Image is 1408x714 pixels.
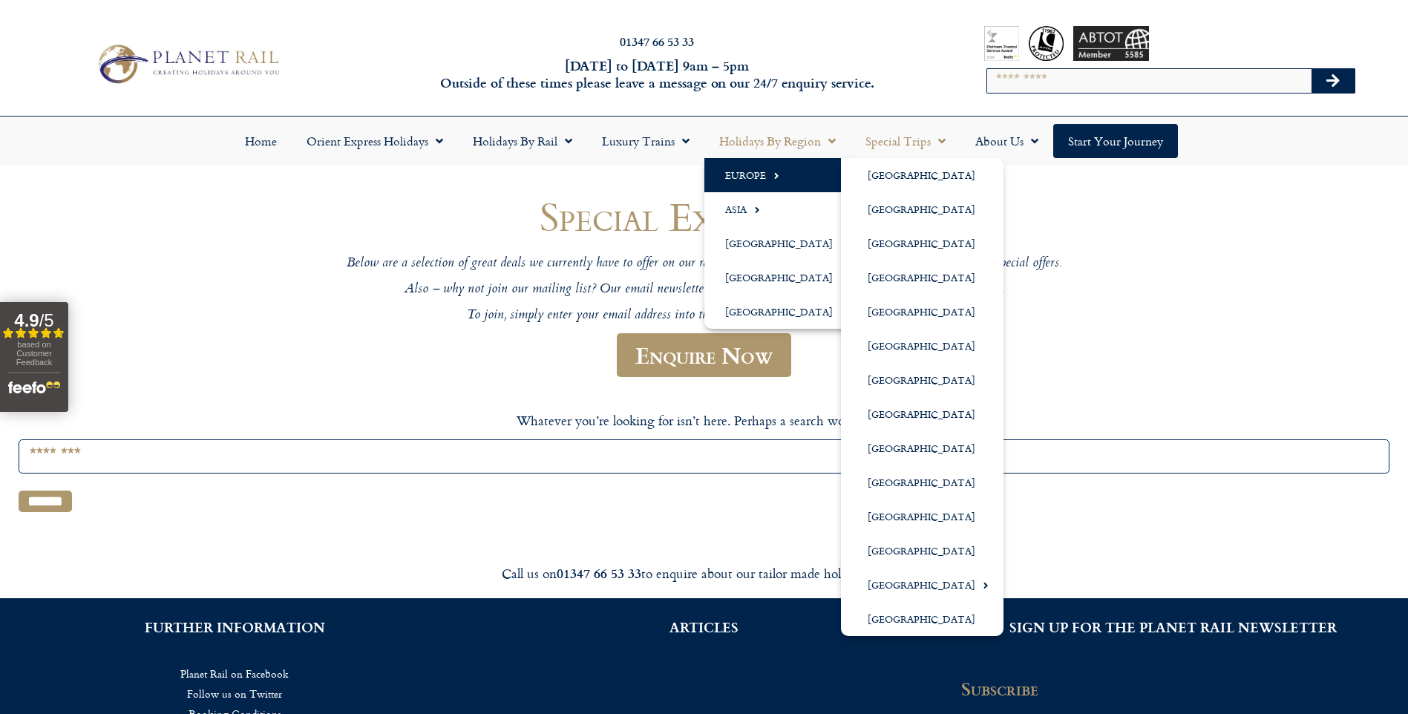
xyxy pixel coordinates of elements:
ul: Europe [841,158,1003,636]
a: [GEOGRAPHIC_DATA] [841,295,1003,329]
a: [GEOGRAPHIC_DATA] [704,295,861,329]
a: [GEOGRAPHIC_DATA] [841,226,1003,261]
p: To join, simply enter your email address into the subscription box at the bottom on this page.” [259,307,1150,324]
a: Follow us on Twitter [22,684,447,704]
a: Special Trips [851,124,960,158]
a: [GEOGRAPHIC_DATA] [841,397,1003,431]
a: Home [230,124,292,158]
a: [GEOGRAPHIC_DATA] [841,568,1003,602]
a: [GEOGRAPHIC_DATA] [841,363,1003,397]
a: [GEOGRAPHIC_DATA] [841,500,1003,534]
a: [GEOGRAPHIC_DATA] [841,261,1003,295]
nav: Menu [7,124,1401,158]
a: [GEOGRAPHIC_DATA] [704,261,861,295]
a: [GEOGRAPHIC_DATA] [841,192,1003,226]
a: 01347 66 53 33 [620,33,694,50]
a: Holidays by Rail [458,124,587,158]
a: About Us [960,124,1053,158]
img: Planet Rail Train Holidays Logo [91,40,284,88]
a: Orient Express Holidays [292,124,458,158]
button: Search [1312,69,1355,93]
h2: Subscribe [961,678,1191,699]
h1: Special Experiences [259,194,1150,238]
a: Holidays by Region [704,124,851,158]
h2: ARTICLES [491,620,916,634]
a: [GEOGRAPHIC_DATA] [841,465,1003,500]
p: Below are a selection of great deals we currently have to offer on our rail holidays. Be sure to ... [259,255,1150,272]
p: Whatever you’re looking for isn’t here. Perhaps a search would help. [19,411,1389,430]
a: [GEOGRAPHIC_DATA] [841,329,1003,363]
a: [GEOGRAPHIC_DATA] [841,431,1003,465]
a: [GEOGRAPHIC_DATA] [704,226,861,261]
a: Europe [704,158,861,192]
h6: [DATE] to [DATE] 9am – 5pm Outside of these times please leave a message on our 24/7 enquiry serv... [379,57,935,92]
a: [GEOGRAPHIC_DATA] [841,602,1003,636]
a: Planet Rail on Facebook [22,664,447,684]
a: [GEOGRAPHIC_DATA] [841,534,1003,568]
a: Luxury Trains [587,124,704,158]
a: Asia [704,192,861,226]
a: Enquire Now [617,333,791,377]
div: Call us on to enquire about our tailor made holidays by rail [289,565,1120,582]
p: Also – why not join our mailing list? Our email newsletter features the latest news and special o... [259,281,1150,298]
h2: FURTHER INFORMATION [22,620,447,634]
a: Start your Journey [1053,124,1178,158]
strong: 01347 66 53 33 [557,563,641,583]
h2: SIGN UP FOR THE PLANET RAIL NEWSLETTER [961,620,1386,634]
a: [GEOGRAPHIC_DATA] [841,158,1003,192]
